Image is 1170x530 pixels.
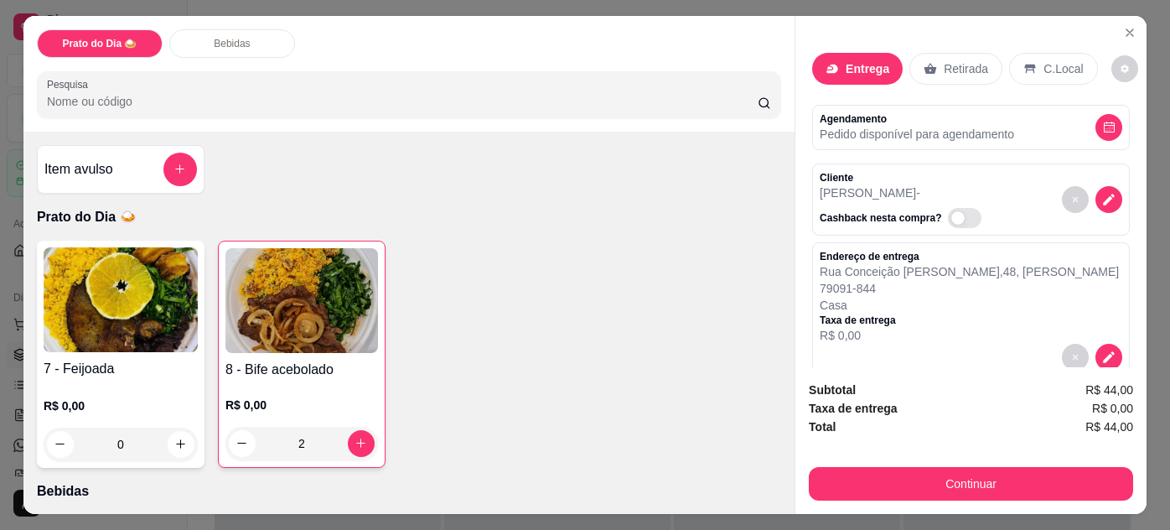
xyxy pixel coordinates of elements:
p: Rua Conceição [PERSON_NAME] , 48 , [PERSON_NAME] [820,263,1119,280]
p: Bebidas [214,37,250,50]
p: 79091-844 [820,280,1119,297]
p: Cashback nesta compra? [820,211,941,225]
p: R$ 0,00 [225,397,378,413]
p: R$ 0,00 [44,397,198,414]
input: Pesquisa [47,93,758,110]
p: Bebidas [37,481,781,501]
span: R$ 44,00 [1085,418,1133,436]
p: C.Local [1043,60,1083,77]
label: Pesquisa [47,77,94,91]
strong: Subtotal [809,383,856,397]
strong: Taxa de entrega [809,402,898,415]
p: Retirada [944,60,988,77]
button: decrease-product-quantity [1095,344,1122,371]
button: decrease-product-quantity [1095,186,1122,213]
button: decrease-product-quantity [1095,114,1122,141]
button: add-separate-item [163,153,197,186]
p: Prato do Dia 🍛 [62,37,137,50]
p: [PERSON_NAME] - [820,184,988,201]
h4: Item avulso [44,159,113,179]
p: Taxa de entrega [820,314,1119,327]
label: Automatic updates [948,208,988,228]
img: product-image [44,247,198,352]
button: decrease-product-quantity [1062,344,1089,371]
p: Agendamento [820,112,1014,126]
p: Pedido disponível para agendamento [820,126,1014,143]
p: Entrega [846,60,889,77]
span: R$ 0,00 [1092,399,1133,418]
h4: 8 - Bife acebolado [225,360,378,380]
span: R$ 44,00 [1085,381,1133,399]
p: Cliente [820,171,988,184]
p: R$ 0,00 [820,327,1119,344]
button: decrease-product-quantity [1111,55,1138,82]
h4: 7 - Feijoada [44,359,198,379]
button: Close [1116,19,1143,46]
p: Casa [820,297,1119,314]
p: Endereço de entrega [820,250,1119,263]
p: Prato do Dia 🍛 [37,207,781,227]
strong: Total [809,420,836,434]
img: product-image [225,248,378,353]
button: decrease-product-quantity [1062,186,1089,213]
button: Continuar [809,467,1133,501]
